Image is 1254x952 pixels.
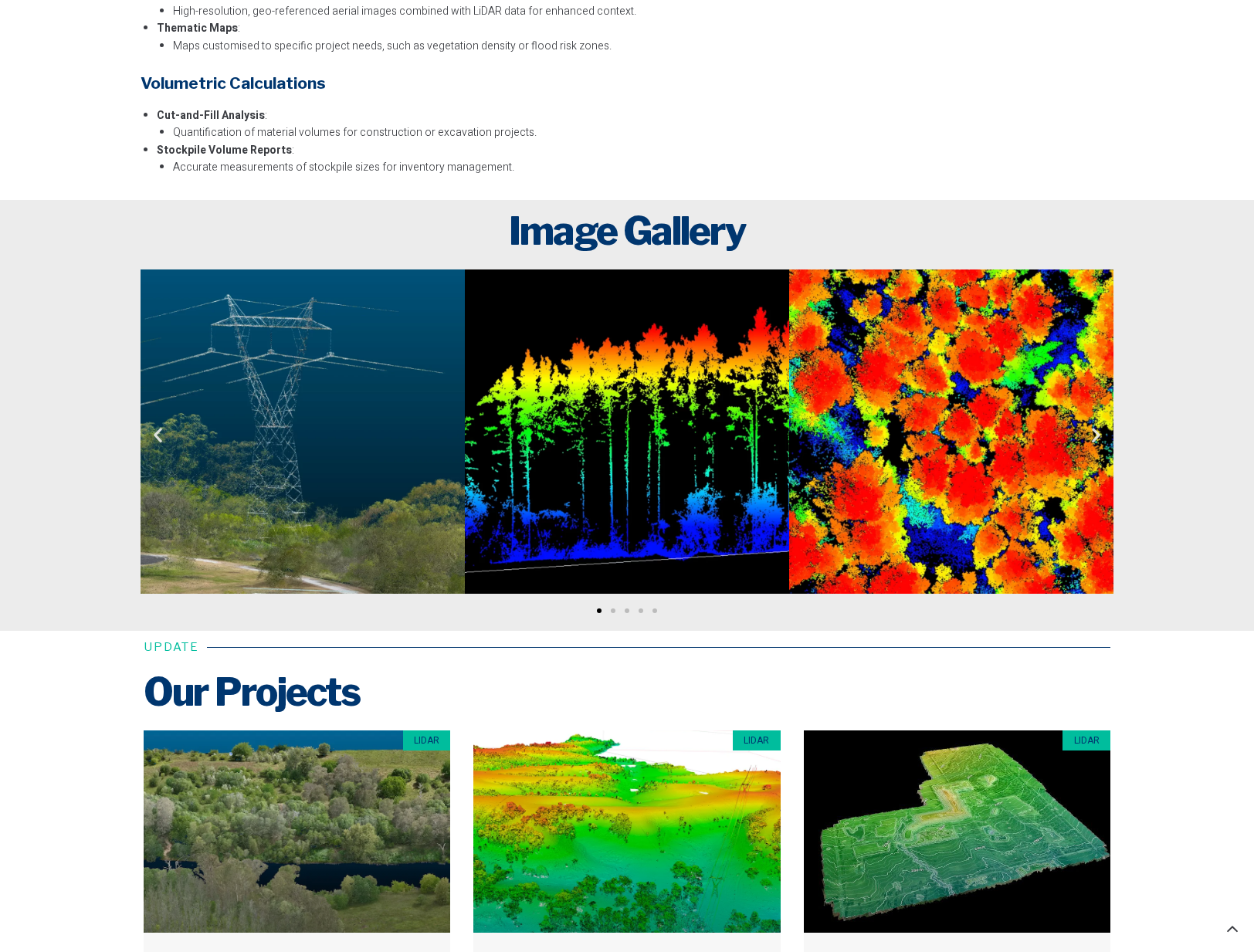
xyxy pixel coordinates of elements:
strong: Cut-and-Fill Analysis [157,107,265,124]
div: Next slide [1086,425,1106,444]
h6: Update [144,642,199,653]
li: : [157,107,1113,142]
div: Image Carousel [141,269,1113,622]
span: Go to slide 4 [639,608,643,613]
strong: Thematic Maps [157,20,238,36]
img: Lidar ground points [465,269,789,594]
li: Quantification of material volumes for construction or excavation projects. [173,124,1113,141]
h2: Our Projects [144,669,1110,715]
span: Go to slide 2 [611,608,615,613]
img: lidar powerline survey [141,269,465,594]
div: LiDAR [1063,730,1110,750]
div: Previous slide [148,425,168,444]
div: LiDAR [403,730,451,750]
img: drone lidar tree survey [789,269,1113,594]
span: Go to slide 1 [597,608,602,613]
li: Accurate measurements of stockpile sizes for inventory management. [173,159,1113,176]
h2: Image Gallery [141,208,1113,254]
li: : [157,20,1113,55]
span: Go to slide 3 [625,608,629,613]
div: LiDAR [733,730,781,750]
strong: Stockpile Volume Reports [157,142,292,158]
span: Go to slide 5 [652,608,657,613]
strong: Volumetric Calculations [141,73,326,93]
div: 2 / 5 [465,269,789,599]
div: 3 / 5 [789,269,1113,599]
li: High-resolution, geo-referenced aerial images combined with LiDAR data for enhanced context. [173,3,1113,20]
li: Maps customised to specific project needs, such as vegetation density or flood risk zones. [173,38,1113,55]
div: 1 / 5 [141,269,465,599]
li: : [157,142,1113,177]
